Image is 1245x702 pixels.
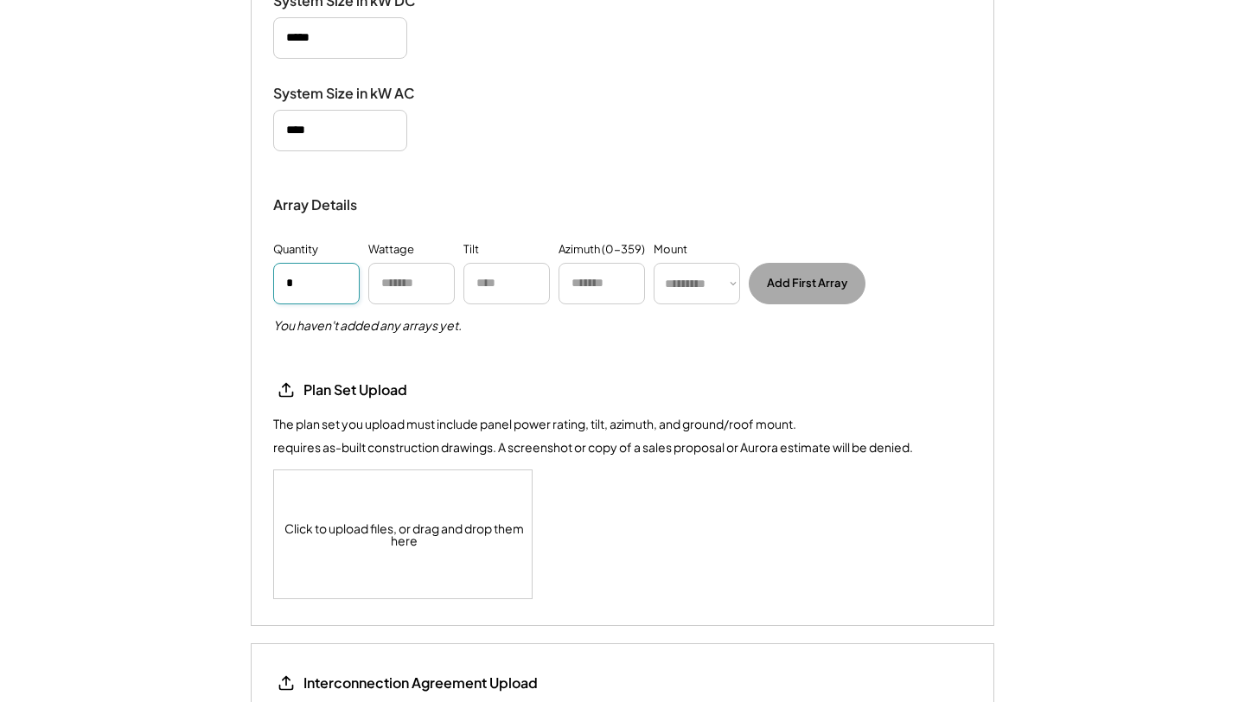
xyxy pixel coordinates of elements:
button: Add First Array [749,263,865,304]
div: Array Details [273,195,360,215]
div: requires as-built construction drawings. A screenshot or copy of a sales proposal or Aurora estim... [273,438,913,456]
div: Mount [654,241,687,258]
div: Click to upload files, or drag and drop them here [274,470,533,598]
div: System Size in kW AC [273,85,446,103]
h5: You haven't added any arrays yet. [273,317,462,335]
div: Wattage [368,241,414,258]
div: Plan Set Upload [303,381,476,399]
div: Interconnection Agreement Upload [303,673,538,692]
div: The plan set you upload must include panel power rating, tilt, azimuth, and ground/roof mount. [273,416,796,433]
div: Azimuth (0-359) [559,241,645,258]
div: Tilt [463,241,479,258]
div: Quantity [273,241,318,258]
